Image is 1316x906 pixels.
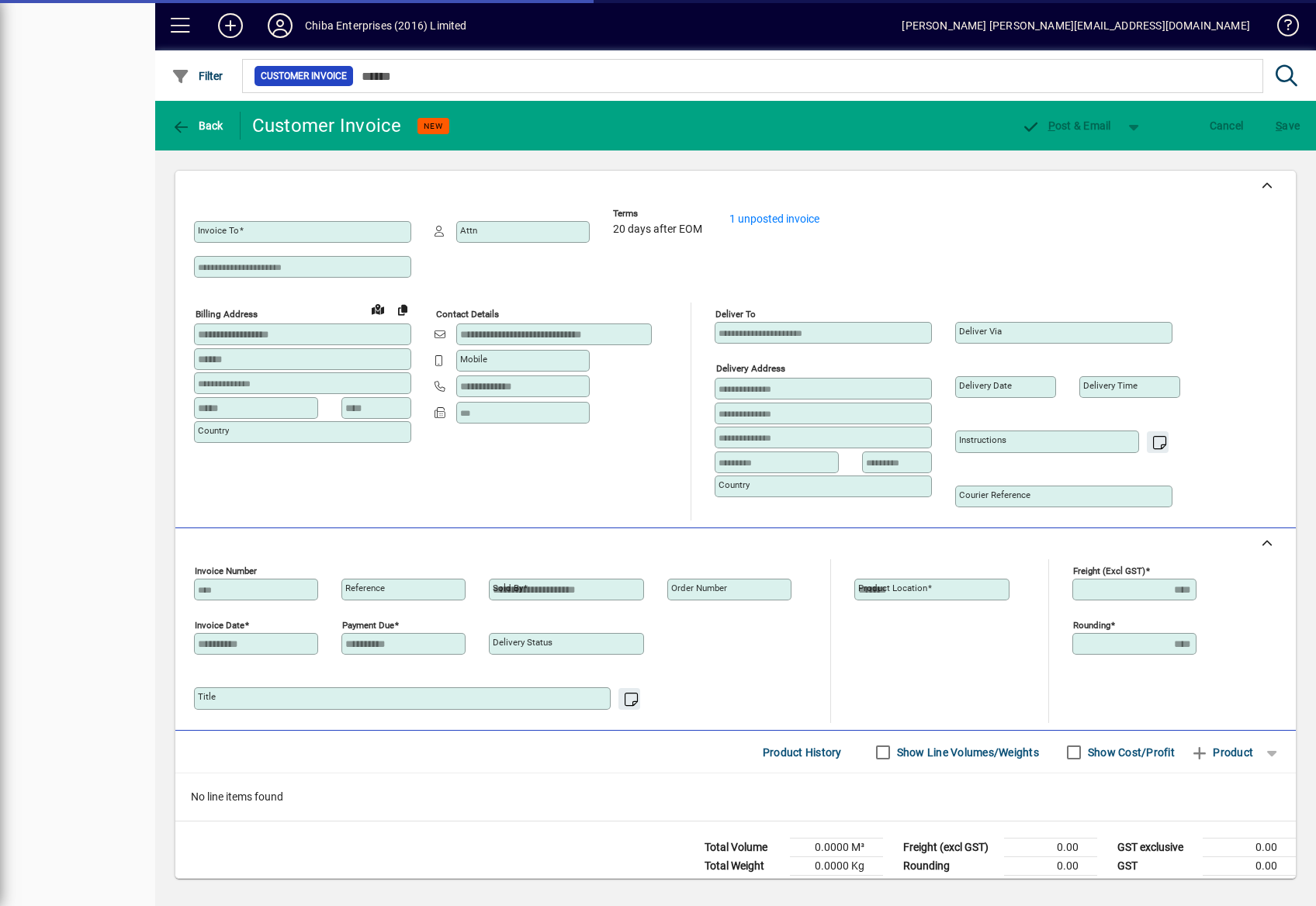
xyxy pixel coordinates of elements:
mat-label: Instructions [959,434,1006,445]
mat-label: Delivery time [1083,380,1138,391]
td: 0.00 [1004,839,1097,857]
div: Chiba Enterprises (2016) Limited [305,13,467,38]
td: 0.00 [1203,857,1296,876]
button: Filter [168,62,227,90]
button: Add [206,12,255,40]
mat-label: Mobile [460,354,487,365]
mat-label: Order number [671,583,727,593]
span: Product History [763,740,842,765]
label: Show Line Volumes/Weights [894,745,1039,760]
mat-label: Attn [460,225,477,236]
button: Product History [757,738,848,766]
mat-label: Sold by [493,583,523,593]
td: Rounding [895,857,1004,876]
mat-label: Deliver via [959,326,1002,337]
td: GST [1110,857,1203,876]
button: Back [168,112,227,140]
button: Save [1272,112,1304,140]
button: Profile [255,12,305,40]
mat-label: Invoice number [195,565,257,576]
span: NEW [424,121,443,131]
td: 0.0000 Kg [790,857,883,876]
mat-label: Invoice date [195,620,244,631]
span: 20 days after EOM [613,223,702,236]
mat-label: Product location [858,583,927,593]
td: 0.00 [1203,839,1296,857]
mat-label: Invoice To [198,225,239,236]
mat-label: Deliver To [715,309,756,320]
td: Freight (excl GST) [895,839,1004,857]
mat-label: Courier Reference [959,489,1030,500]
app-page-header-button: Back [155,112,241,140]
span: ost & Email [1021,119,1111,132]
mat-label: Payment due [342,620,394,631]
mat-label: Country [198,425,229,436]
mat-label: Delivery date [959,380,1012,391]
mat-label: Rounding [1073,620,1110,631]
mat-label: Freight (excl GST) [1073,565,1145,576]
td: 0.00 [1004,857,1097,876]
span: Customer Invoice [261,68,347,84]
a: Knowledge Base [1266,3,1297,54]
mat-label: Delivery status [493,637,552,648]
a: 1 unposted invoice [729,213,819,225]
span: P [1048,119,1055,132]
td: 0.0000 M³ [790,839,883,857]
button: Copy to Delivery address [390,297,415,322]
td: 0.00 [1203,876,1296,895]
span: Product [1190,740,1253,765]
div: Customer Invoice [252,113,402,138]
div: [PERSON_NAME] [PERSON_NAME][EMAIL_ADDRESS][DOMAIN_NAME] [902,13,1250,38]
td: Total Weight [697,857,790,876]
span: Terms [613,209,706,219]
a: View on map [365,296,390,321]
label: Show Cost/Profit [1085,745,1175,760]
span: Filter [171,70,223,82]
button: Post & Email [1013,112,1119,140]
button: Product [1183,738,1261,766]
td: GST exclusive [1110,839,1203,857]
td: Total Volume [697,839,790,857]
div: No line items found [175,773,1296,821]
span: ave [1276,113,1300,138]
mat-label: Country [719,479,750,490]
mat-label: Reference [345,583,385,593]
mat-label: Title [198,691,216,702]
span: Back [171,119,223,132]
td: GST inclusive [1110,876,1203,895]
span: S [1276,119,1282,132]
